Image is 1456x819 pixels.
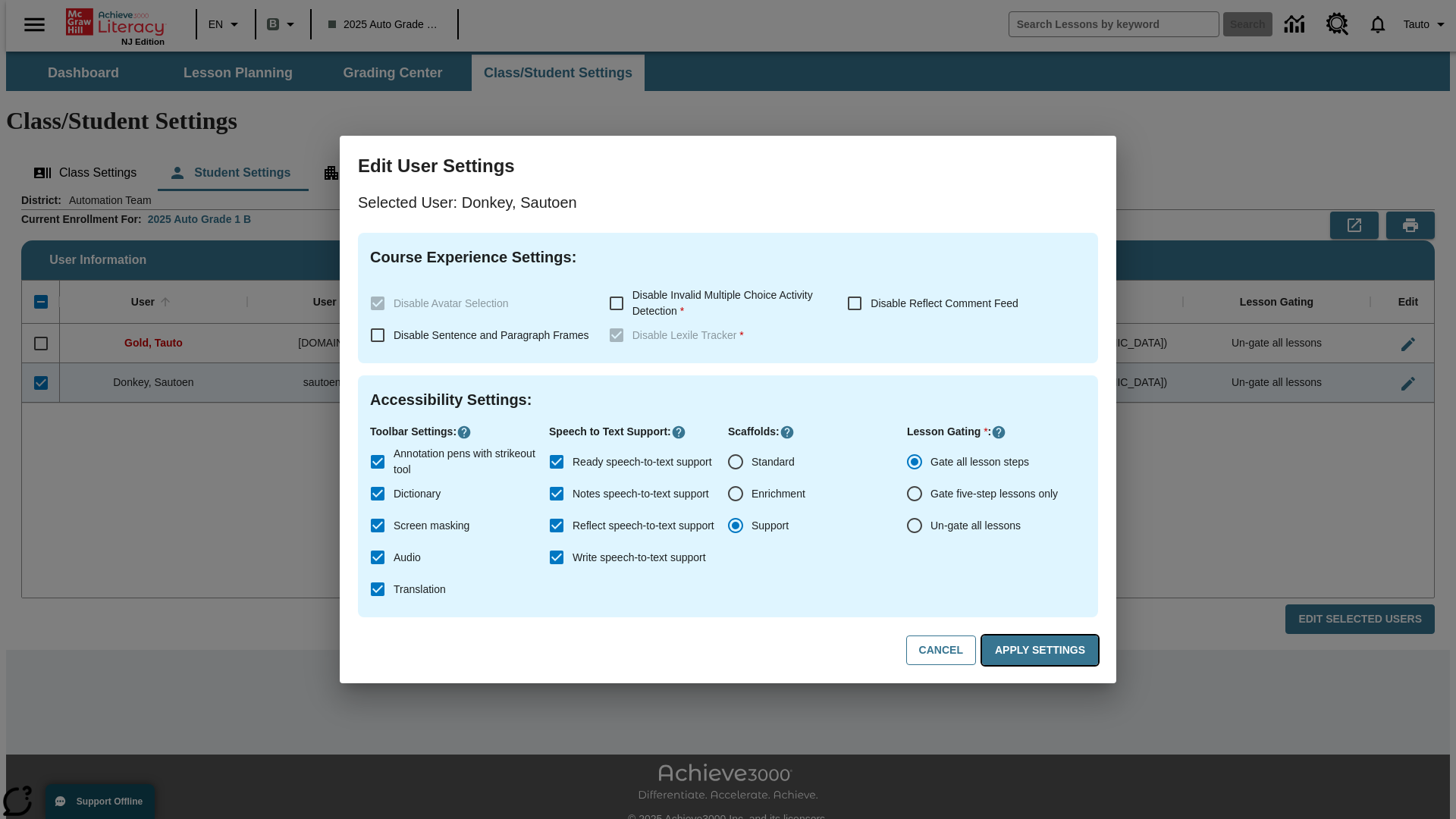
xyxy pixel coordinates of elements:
[871,297,1018,309] span: Disable Reflect Comment Feed
[394,446,537,478] span: Annotation pens with strikeout tool
[370,424,549,440] p: Toolbar Settings :
[991,425,1006,440] button: Click here to know more about
[573,550,706,566] span: Write speech-to-text support
[362,287,597,319] label: These settings are specific to individual classes. To see these settings or make changes, please ...
[370,245,1086,269] h4: Course Experience Settings :
[930,454,1029,470] span: Gate all lesson steps
[394,518,469,534] span: Screen masking
[632,289,813,317] span: Disable Invalid Multiple Choice Activity Detection
[394,486,441,502] span: Dictionary
[601,319,836,351] label: These settings are specific to individual classes. To see these settings or make changes, please ...
[982,635,1098,665] button: Apply Settings
[370,388,1086,412] h4: Accessibility Settings :
[358,190,1098,215] p: Selected User: Donkey, Sautoen
[728,424,907,440] p: Scaffolds :
[632,329,744,341] span: Disable Lexile Tracker
[394,582,446,598] span: Translation
[358,154,1098,178] h3: Edit User Settings
[394,329,589,341] span: Disable Sentence and Paragraph Frames
[573,454,712,470] span: Ready speech-to-text support
[906,635,976,665] button: Cancel
[549,424,728,440] p: Speech to Text Support :
[573,518,714,534] span: Reflect speech-to-text support
[907,424,1086,440] p: Lesson Gating :
[930,486,1058,502] span: Gate five-step lessons only
[780,425,795,440] button: Click here to know more about
[573,486,709,502] span: Notes speech-to-text support
[457,425,472,440] button: Click here to know more about
[752,518,789,534] span: Support
[394,550,421,566] span: Audio
[930,518,1021,534] span: Un-gate all lessons
[394,297,509,309] span: Disable Avatar Selection
[671,425,686,440] button: Click here to know more about
[752,486,805,502] span: Enrichment
[752,454,795,470] span: Standard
